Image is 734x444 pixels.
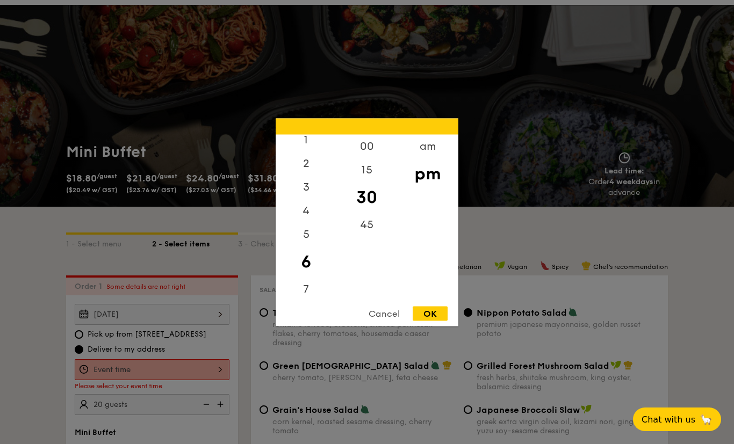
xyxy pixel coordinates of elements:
div: 1 [276,128,336,151]
div: am [397,134,458,158]
div: 30 [336,181,397,213]
button: Chat with us🦙 [633,407,721,431]
div: 7 [276,277,336,301]
div: 2 [276,151,336,175]
span: Chat with us [642,414,695,425]
div: OK [413,306,448,321]
div: 45 [336,213,397,236]
div: 6 [276,246,336,277]
span: 🦙 [700,413,713,426]
div: 4 [276,199,336,222]
div: 5 [276,222,336,246]
div: pm [397,158,458,189]
div: 3 [276,175,336,199]
div: 15 [336,158,397,181]
div: Cancel [358,306,411,321]
div: 00 [336,134,397,158]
